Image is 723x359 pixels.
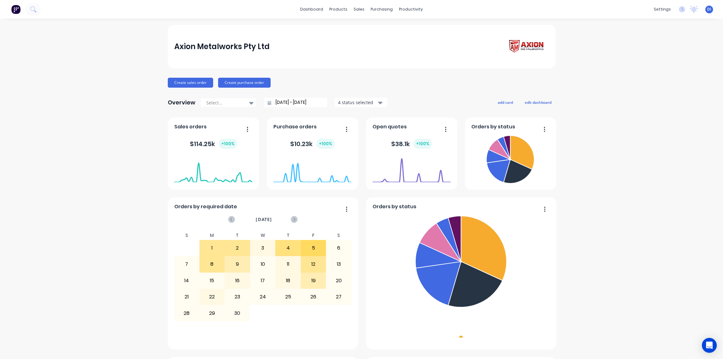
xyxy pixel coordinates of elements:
[391,139,432,149] div: $ 38.1k
[225,273,250,288] div: 16
[651,5,674,14] div: settings
[174,40,270,53] div: Axion Metalworks Pty Ltd
[168,78,213,88] button: Create sales order
[301,273,326,288] div: 19
[326,289,351,305] div: 27
[168,96,195,109] div: Overview
[396,5,426,14] div: productivity
[326,5,350,14] div: products
[505,38,549,56] img: Axion Metalworks Pty Ltd
[494,98,517,106] button: add card
[174,123,207,131] span: Sales orders
[276,273,300,288] div: 18
[326,256,351,272] div: 13
[301,231,326,240] div: F
[368,5,396,14] div: purchasing
[276,240,300,256] div: 4
[301,240,326,256] div: 5
[174,305,199,321] div: 28
[11,5,21,14] img: Factory
[190,139,237,149] div: $ 114.25k
[373,123,407,131] span: Open quotes
[326,231,351,240] div: S
[250,240,275,256] div: 3
[250,256,275,272] div: 10
[174,289,199,305] div: 21
[219,139,237,149] div: + 100 %
[225,256,250,272] div: 9
[225,305,250,321] div: 30
[301,289,326,305] div: 26
[225,231,250,240] div: T
[250,289,275,305] div: 24
[521,98,556,106] button: edit dashboard
[414,139,432,149] div: + 100 %
[256,216,272,223] span: [DATE]
[276,256,300,272] div: 11
[335,98,387,107] button: 4 status selected
[471,123,515,131] span: Orders by status
[707,7,711,12] span: DI
[290,139,335,149] div: $ 10.23k
[338,99,377,106] div: 4 status selected
[200,273,225,288] div: 15
[200,305,225,321] div: 29
[316,139,335,149] div: + 100 %
[250,231,276,240] div: W
[200,289,225,305] div: 22
[174,273,199,288] div: 14
[200,256,225,272] div: 8
[174,256,199,272] div: 7
[218,78,271,88] button: Create purchase order
[225,289,250,305] div: 23
[200,240,225,256] div: 1
[199,231,225,240] div: M
[250,273,275,288] div: 17
[174,231,199,240] div: S
[326,273,351,288] div: 20
[276,289,300,305] div: 25
[326,240,351,256] div: 6
[702,338,717,353] div: Open Intercom Messenger
[225,240,250,256] div: 2
[275,231,301,240] div: T
[297,5,326,14] a: dashboard
[273,123,317,131] span: Purchase orders
[350,5,368,14] div: sales
[301,256,326,272] div: 12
